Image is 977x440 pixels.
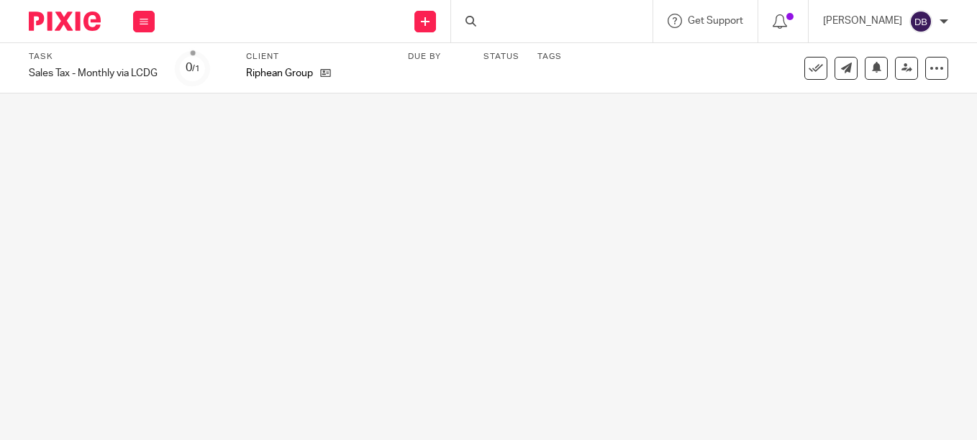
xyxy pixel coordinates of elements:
span: Get Support [688,16,743,26]
p: Riphean Group [246,66,313,81]
div: 0 [186,60,200,76]
p: [PERSON_NAME] [823,14,902,28]
label: Task [29,51,158,63]
small: /1 [192,65,200,73]
label: Due by [408,51,465,63]
div: Sales Tax - Monthly via LCDG [29,66,158,81]
label: Client [246,51,390,63]
label: Tags [537,51,562,63]
img: svg%3E [909,10,932,33]
img: Pixie [29,12,101,31]
i: Open client page [320,68,331,78]
label: Status [483,51,519,63]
